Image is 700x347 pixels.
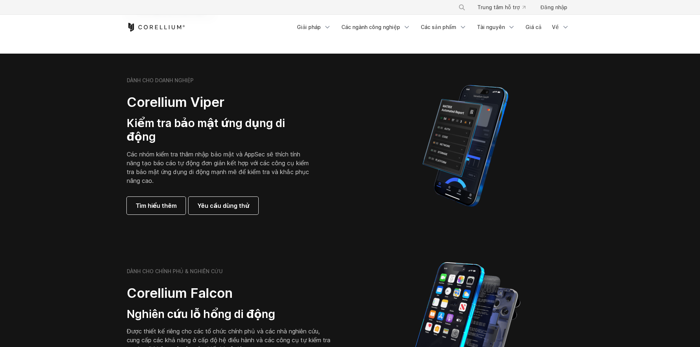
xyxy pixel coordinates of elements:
font: Giải pháp [297,24,321,30]
font: Các ngành công nghiệp [341,24,400,30]
a: Tìm hiểu thêm [127,197,186,214]
font: Tài nguyên [477,24,505,30]
font: Kiểm tra bảo mật ứng dụng di động [127,116,286,144]
div: Menu điều hướng [449,1,573,14]
font: Các nhóm kiểm tra thâm nhập bảo mật và AppSec sẽ thích tính năng tạo báo cáo tự động đơn giản kết... [127,151,309,184]
font: Giá cả [525,24,542,30]
font: Trung tâm hỗ trợ [477,4,520,10]
button: Tìm kiếm [455,1,469,14]
font: Tìm hiểu thêm [136,202,177,209]
font: Nghiên cứu lỗ hổng di động [127,307,276,321]
a: Trang chủ Corellium [127,23,185,32]
font: Corellium Falcon [127,285,233,301]
font: Đăng nhập [540,4,567,10]
font: Các sản phẩm [421,24,456,30]
div: Menu điều hướng [292,21,574,34]
font: DÀNH CHO CHÍNH PHỦ & NGHIÊN CỨU [127,268,223,274]
a: Yêu cầu dùng thử [189,197,258,214]
font: Về [552,24,559,30]
font: DÀNH CHO DOANH NGHIỆP [127,77,194,83]
img: Báo cáo tự động của Corellium MATRIX trên iPhone hiển thị kết quả kiểm tra lỗ hổng ứng dụng trên ... [410,82,521,210]
font: Yêu cầu dùng thử [197,202,249,209]
font: Corellium Viper [127,94,225,110]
